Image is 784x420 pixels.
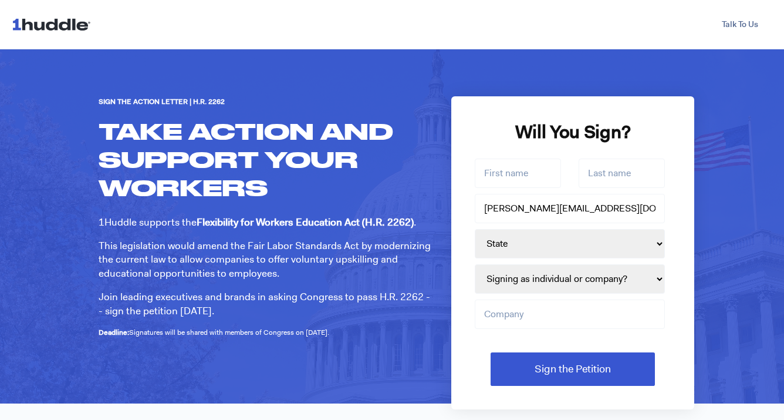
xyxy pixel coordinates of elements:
div: Navigation Menu [107,14,772,35]
h2: Will You Sign? [475,120,671,145]
p: Join leading executives and brands in asking Congress to pass H.R. 2262 -- sign the petition [DATE]. [99,290,434,318]
input: Last name [579,159,665,188]
input: Company [475,300,665,329]
h6: Sign the Action Letter | H.R. 2262 [99,96,434,107]
strong: Deadline: [99,328,129,337]
p: This legislation would amend the Fair Labor Standards Act by modernizing the current law to allow... [99,239,434,281]
h1: TAKE ACTION AND SUPPORT YOUR WORKERS [99,117,434,201]
input: Sign the Petition [491,352,655,386]
img: 1huddle [12,13,96,35]
strong: Flexibility for Workers Education Act (H.R. 2262) [197,216,414,229]
a: Talk To Us [708,14,772,35]
p: 1Huddle supports the . [99,216,434,230]
input: Email [475,194,665,223]
input: First name [475,159,561,188]
p: Signatures will be shared with members of Congress on [DATE]. [99,328,434,338]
